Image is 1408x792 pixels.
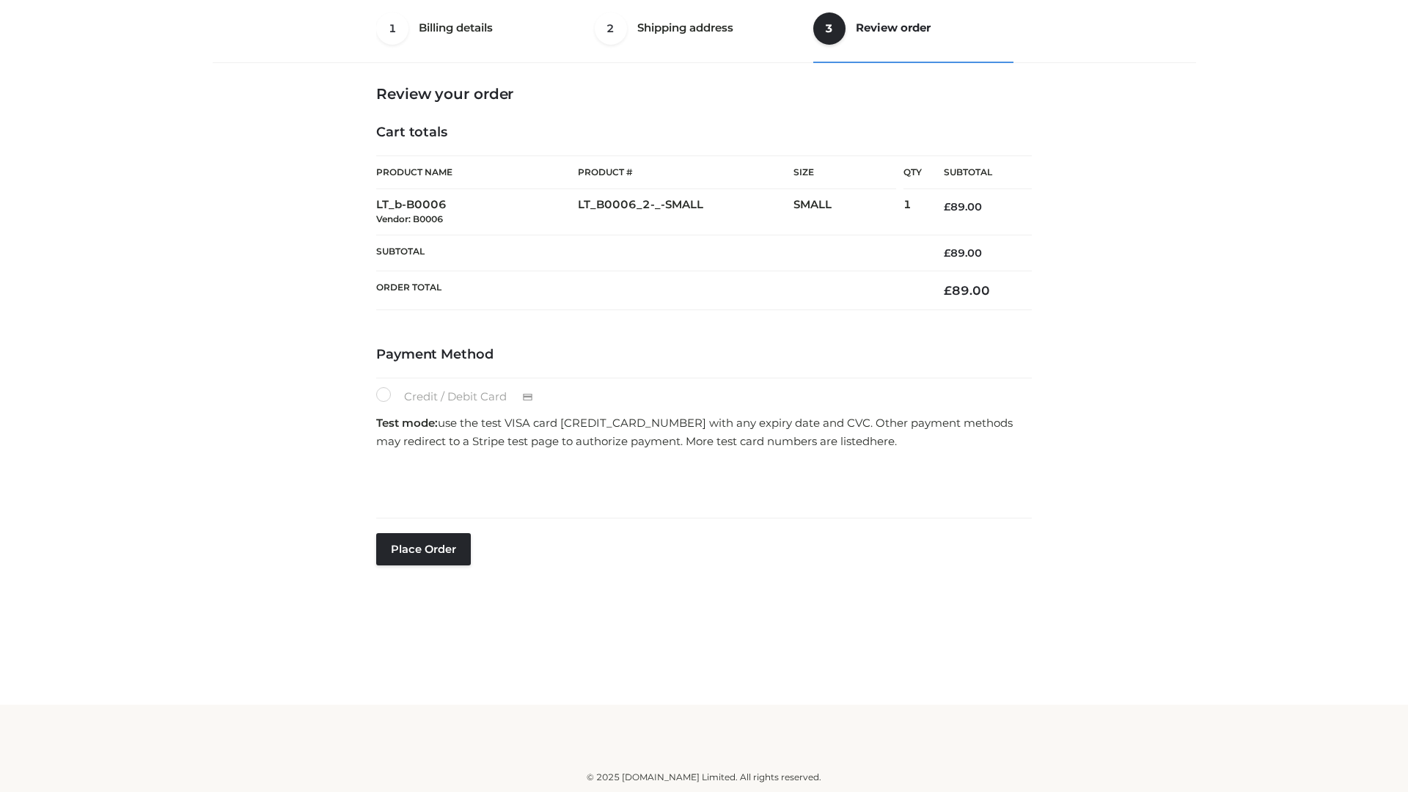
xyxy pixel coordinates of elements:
p: use the test VISA card [CREDIT_CARD_NUMBER] with any expiry date and CVC. Other payment methods m... [376,414,1032,451]
h3: Review your order [376,85,1032,103]
iframe: Secure payment input frame [373,455,1029,509]
strong: Test mode: [376,416,438,430]
td: LT_B0006_2-_-SMALL [578,189,793,235]
div: © 2025 [DOMAIN_NAME] Limited. All rights reserved. [218,770,1190,785]
th: Product # [578,155,793,189]
td: 1 [903,189,922,235]
button: Place order [376,533,471,565]
bdi: 89.00 [944,283,990,298]
bdi: 89.00 [944,200,982,213]
span: £ [944,246,950,260]
th: Qty [903,155,922,189]
th: Subtotal [922,156,1032,189]
th: Order Total [376,271,922,310]
span: £ [944,283,952,298]
td: SMALL [793,189,903,235]
small: Vendor: B0006 [376,213,443,224]
bdi: 89.00 [944,246,982,260]
label: Credit / Debit Card [376,387,549,406]
td: LT_b-B0006 [376,189,578,235]
th: Product Name [376,155,578,189]
th: Size [793,156,896,189]
h4: Cart totals [376,125,1032,141]
th: Subtotal [376,235,922,271]
h4: Payment Method [376,347,1032,363]
a: here [870,434,895,448]
img: Credit / Debit Card [514,389,541,406]
span: £ [944,200,950,213]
